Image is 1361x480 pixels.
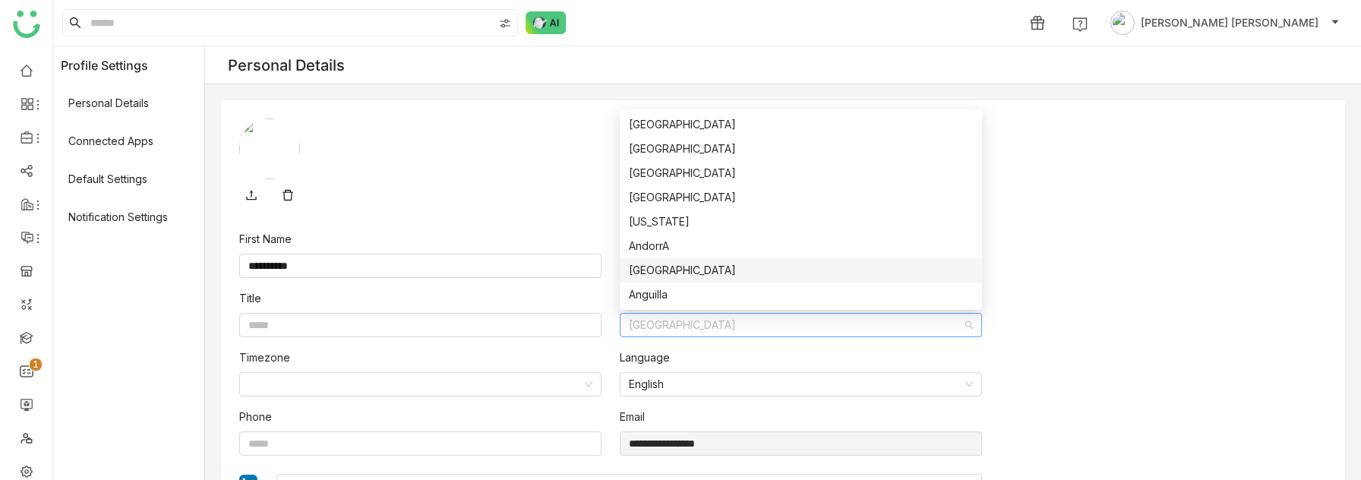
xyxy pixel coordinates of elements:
div: Personal Details [228,56,345,74]
button: [PERSON_NAME] [PERSON_NAME] [1107,11,1343,35]
nz-badge-sup: 1 [30,358,42,371]
div: [GEOGRAPHIC_DATA] [629,141,973,157]
span: Connected Apps [53,122,204,160]
span: Personal Details [53,84,204,122]
label: Title [239,290,261,307]
span: [PERSON_NAME] [PERSON_NAME] [1141,14,1318,31]
header: Profile Settings [53,46,204,84]
label: Phone [239,409,272,425]
nz-select-item: United States [629,314,973,336]
label: First Name [239,231,292,248]
nz-option-item: AndorrA [620,234,982,258]
img: ask-buddy-normal.svg [526,11,567,34]
div: [GEOGRAPHIC_DATA] [629,116,973,133]
img: avatar [1110,11,1135,35]
label: Email [620,409,645,425]
div: [GEOGRAPHIC_DATA] [629,262,973,279]
nz-option-item: Anguilla [620,283,982,307]
img: logo [13,11,40,38]
label: Timezone [239,349,290,366]
nz-option-item: Angola [620,258,982,283]
img: search-type.svg [499,17,511,30]
nz-option-item: Afghanistan [620,112,982,137]
div: Anguilla [629,286,973,303]
span: Default Settings [53,160,204,198]
nz-option-item: American Samoa [620,210,982,234]
div: [GEOGRAPHIC_DATA] [629,165,973,182]
p: 1 [33,357,39,372]
nz-option-item: Åland Islands [620,137,982,161]
img: help.svg [1072,17,1088,32]
img: 684a9b57de261c4b36a3d29f [239,118,300,179]
div: [US_STATE] [629,213,973,230]
label: Language [620,349,670,366]
nz-option-item: Albania [620,161,982,185]
div: [GEOGRAPHIC_DATA] [629,189,973,206]
nz-option-item: Algeria [620,185,982,210]
nz-select-item: English [629,373,973,396]
span: Notification Settings [53,198,204,236]
div: AndorrA [629,238,973,254]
